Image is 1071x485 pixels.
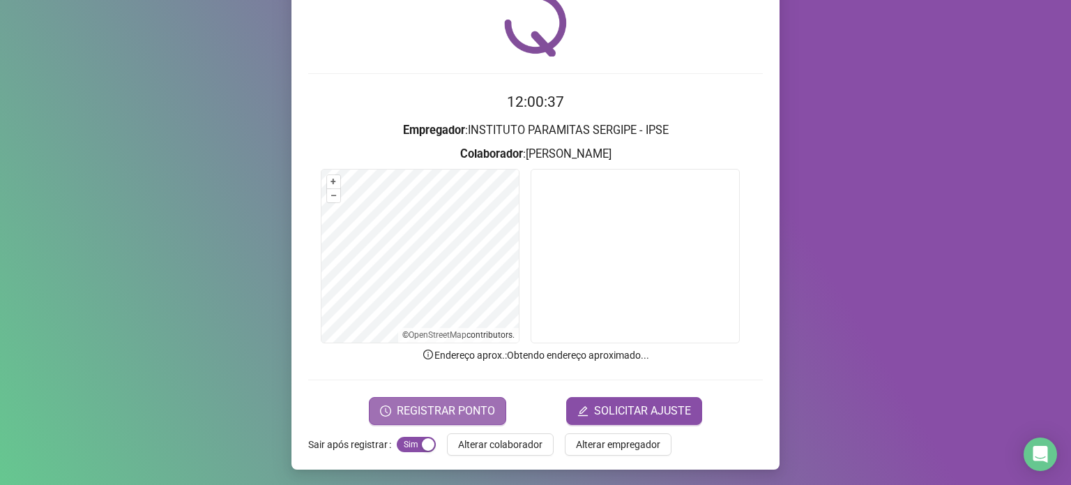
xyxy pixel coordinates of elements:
[576,437,660,452] span: Alterar empregador
[308,348,763,363] p: Endereço aprox. : Obtendo endereço aproximado...
[458,437,542,452] span: Alterar colaborador
[565,433,671,456] button: Alterar empregador
[402,330,515,340] li: © contributors.
[308,145,763,163] h3: : [PERSON_NAME]
[1024,438,1057,471] div: Open Intercom Messenger
[409,330,466,340] a: OpenStreetMap
[380,405,391,417] span: clock-circle
[422,348,434,361] span: info-circle
[327,175,340,188] button: +
[397,403,495,419] span: REGISTRAR PONTO
[594,403,691,419] span: SOLICITAR AJUSTE
[577,405,588,417] span: edit
[308,121,763,140] h3: : INSTITUTO PARAMITAS SERGIPE - IPSE
[507,94,564,110] time: 12:00:37
[369,397,506,425] button: REGISTRAR PONTO
[308,433,397,456] label: Sair após registrar
[566,397,702,425] button: editSOLICITAR AJUSTE
[403,124,465,137] strong: Empregador
[447,433,554,456] button: Alterar colaborador
[460,147,523,161] strong: Colaborador
[327,189,340,202] button: –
